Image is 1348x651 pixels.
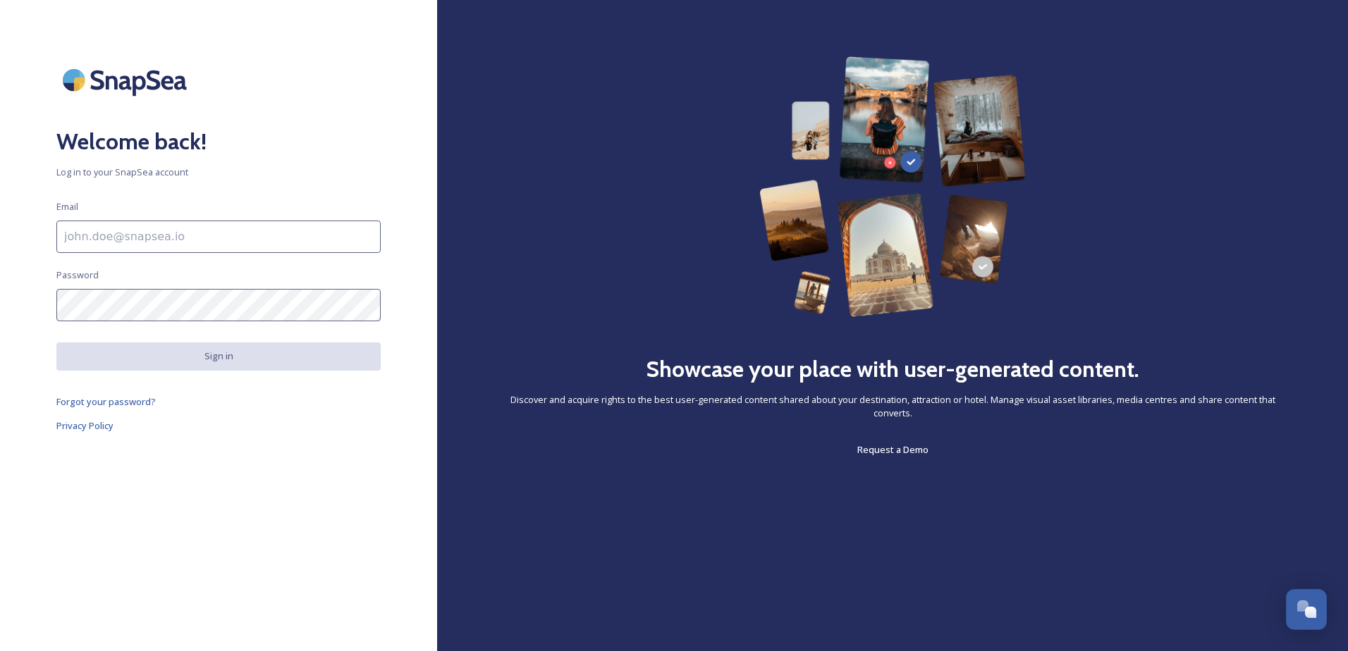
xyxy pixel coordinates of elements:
[56,56,197,104] img: SnapSea Logo
[56,393,381,410] a: Forgot your password?
[759,56,1025,317] img: 63b42ca75bacad526042e722_Group%20154-p-800.png
[56,125,381,159] h2: Welcome back!
[56,417,381,434] a: Privacy Policy
[494,393,1292,420] span: Discover and acquire rights to the best user-generated content shared about your destination, att...
[56,200,78,213] span: Email
[56,342,381,370] button: Sign in
[56,268,99,282] span: Password
[56,395,156,408] span: Forgot your password?
[857,443,929,456] span: Request a Demo
[646,352,1139,386] h2: Showcase your place with user-generated content.
[56,221,381,253] input: john.doe@snapsea.io
[1286,589,1327,630] button: Open Chat
[857,441,929,458] a: Request a Demo
[56,166,381,179] span: Log in to your SnapSea account
[56,419,114,432] span: Privacy Policy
